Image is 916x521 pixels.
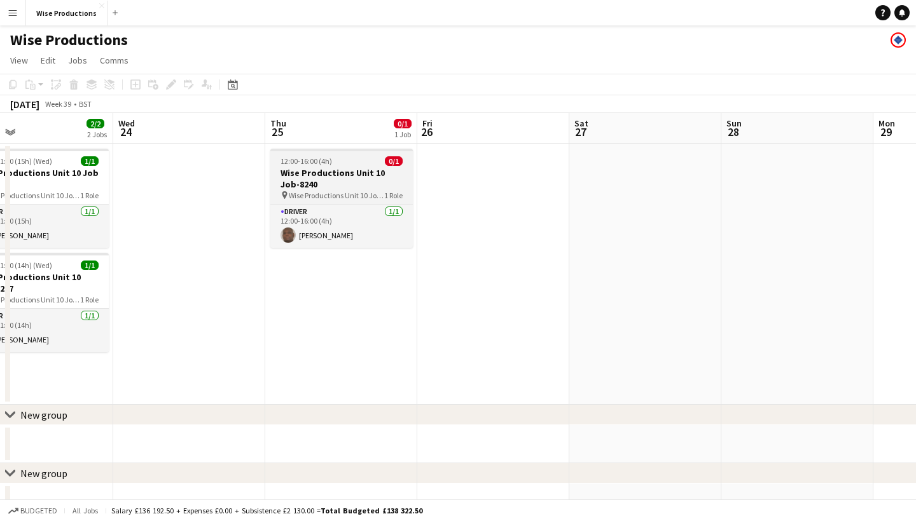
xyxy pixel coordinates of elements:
[10,98,39,111] div: [DATE]
[10,30,128,50] h1: Wise Productions
[270,118,286,129] span: Thu
[289,191,384,200] span: Wise Productions Unit 10 Job-8240
[20,506,57,515] span: Budgeted
[81,156,99,166] span: 1/1
[877,125,895,139] span: 29
[100,55,128,66] span: Comms
[87,119,104,128] span: 2/2
[385,156,403,166] span: 0/1
[41,55,55,66] span: Edit
[5,52,33,69] a: View
[36,52,60,69] a: Edit
[20,467,67,480] div: New group
[384,191,403,200] span: 1 Role
[420,125,433,139] span: 26
[80,191,99,200] span: 1 Role
[10,55,28,66] span: View
[118,118,135,129] span: Wed
[42,99,74,109] span: Week 39
[116,125,135,139] span: 24
[394,130,411,139] div: 1 Job
[321,506,422,515] span: Total Budgeted £138 322.50
[111,506,422,515] div: Salary £136 192.50 + Expenses £0.00 + Subsistence £2 130.00 =
[725,125,742,139] span: 28
[270,149,413,248] app-job-card: 12:00-16:00 (4h)0/1Wise Productions Unit 10 Job-8240 Wise Productions Unit 10 Job-82401 RoleDrive...
[63,52,92,69] a: Jobs
[80,295,99,304] span: 1 Role
[95,52,134,69] a: Comms
[574,118,588,129] span: Sat
[572,125,588,139] span: 27
[422,118,433,129] span: Fri
[79,99,92,109] div: BST
[20,409,67,421] div: New group
[268,125,286,139] span: 25
[270,167,413,190] h3: Wise Productions Unit 10 Job-8240
[87,130,107,139] div: 2 Jobs
[891,32,906,48] app-user-avatar: Paul Harris
[6,504,59,518] button: Budgeted
[281,156,332,166] span: 12:00-16:00 (4h)
[81,260,99,270] span: 1/1
[394,119,412,128] span: 0/1
[270,205,413,248] app-card-role: Driver1/112:00-16:00 (4h)[PERSON_NAME]
[878,118,895,129] span: Mon
[726,118,742,129] span: Sun
[68,55,87,66] span: Jobs
[70,506,101,515] span: All jobs
[26,1,108,25] button: Wise Productions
